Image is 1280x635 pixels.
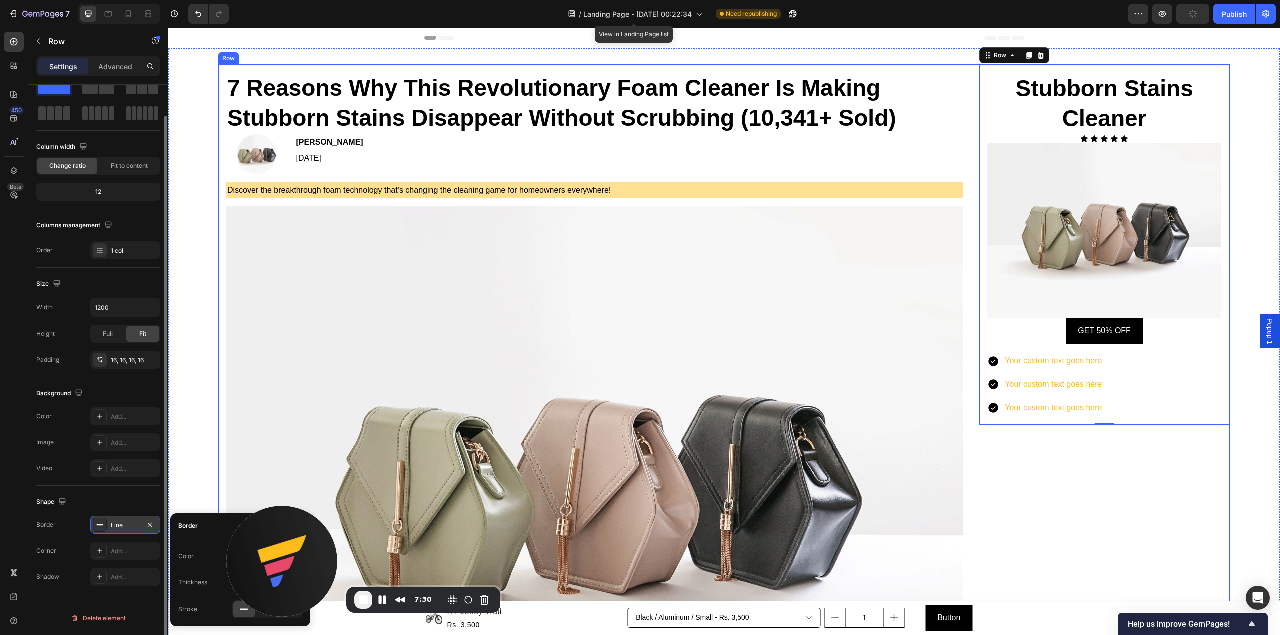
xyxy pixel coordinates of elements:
p: ⁠⁠⁠⁠⁠⁠⁠ [820,46,1052,106]
button: Delete element [36,610,160,626]
span: Popup 1 [1096,290,1106,316]
p: Advanced [98,61,132,72]
div: Columns management [36,219,114,232]
span: / [579,9,581,19]
div: Add... [111,412,158,421]
span: Full [103,329,113,338]
div: Your custom text goes here [835,371,935,389]
div: Your custom text goes here [835,324,935,342]
div: Row [52,26,68,35]
div: Border [178,521,198,530]
span: Landing Page - [DATE] 00:22:34 [583,9,692,19]
div: Add... [111,464,158,473]
div: Column width [36,140,89,154]
div: 12 [38,185,158,199]
div: Video [36,464,52,473]
div: Add... [111,547,158,556]
div: Publish [1222,9,1247,19]
div: Your custom text goes here [835,348,935,365]
div: Size [36,277,63,291]
p: Button [769,583,792,597]
div: Color [178,552,194,561]
span: Help us improve GemPages! [1128,619,1246,629]
div: Add... [111,573,158,582]
span: Fit [139,329,146,338]
button: Show survey - Help us improve GemPages! [1128,618,1258,630]
span: Fit to content [111,161,148,170]
strong: 7 Reasons Why This Revolutionary Foam Cleaner Is Making Stubborn Stains Disappear Without Scrubbi... [59,47,728,103]
div: Background [36,387,85,400]
input: Auto [91,298,160,316]
div: Width [36,303,53,312]
div: Open Intercom Messenger [1246,586,1270,610]
button: <p>GET 50% OFF</p> [897,290,974,316]
div: Line [111,521,140,530]
p: [DATE] [127,123,793,138]
span: Change ratio [49,161,86,170]
h1: KT Jeffsy Trail [278,577,335,591]
h2: Rich Text Editor. Editing area: main [819,45,1053,107]
div: 16, 16, 16, 16 [111,356,158,365]
div: Row [823,23,840,32]
div: Color [36,412,52,421]
div: 450 [9,106,24,114]
div: Padding [36,355,59,364]
div: Image [36,438,54,447]
button: decrement [657,580,677,599]
p: GET 50% OFF [909,296,962,310]
strong: [PERSON_NAME] [127,110,194,118]
span: Need republishing [726,9,777,18]
div: Shadow [36,572,59,581]
div: Border [36,520,56,529]
p: Settings [49,61,77,72]
div: 1 col [111,246,158,255]
div: Rs. 3,500 [278,591,335,603]
a: Button [757,577,804,603]
div: Stroke [178,605,197,614]
input: quantity [677,580,716,599]
div: Beta [7,183,24,191]
p: Discover the breakthrough foam technology that’s changing the cleaning game for homeowners everyw... [59,155,793,170]
div: Thickness [178,578,207,587]
iframe: Design area [168,28,1280,635]
div: Undo/Redo [188,4,229,24]
button: increment [716,580,736,599]
p: 7 [65,8,70,20]
p: Row [48,35,133,47]
div: Delete element [71,612,126,624]
div: Order [36,246,53,255]
div: Height [36,329,55,338]
img: image_demo.jpg [68,106,108,146]
div: Shape [36,495,68,509]
img: image_demo.jpg [819,115,1053,290]
button: Publish [1213,4,1255,24]
strong: Stubborn Stains Cleaner [847,47,1025,103]
div: Corner [36,546,56,555]
button: 7 [4,4,74,24]
div: Add... [111,438,158,447]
